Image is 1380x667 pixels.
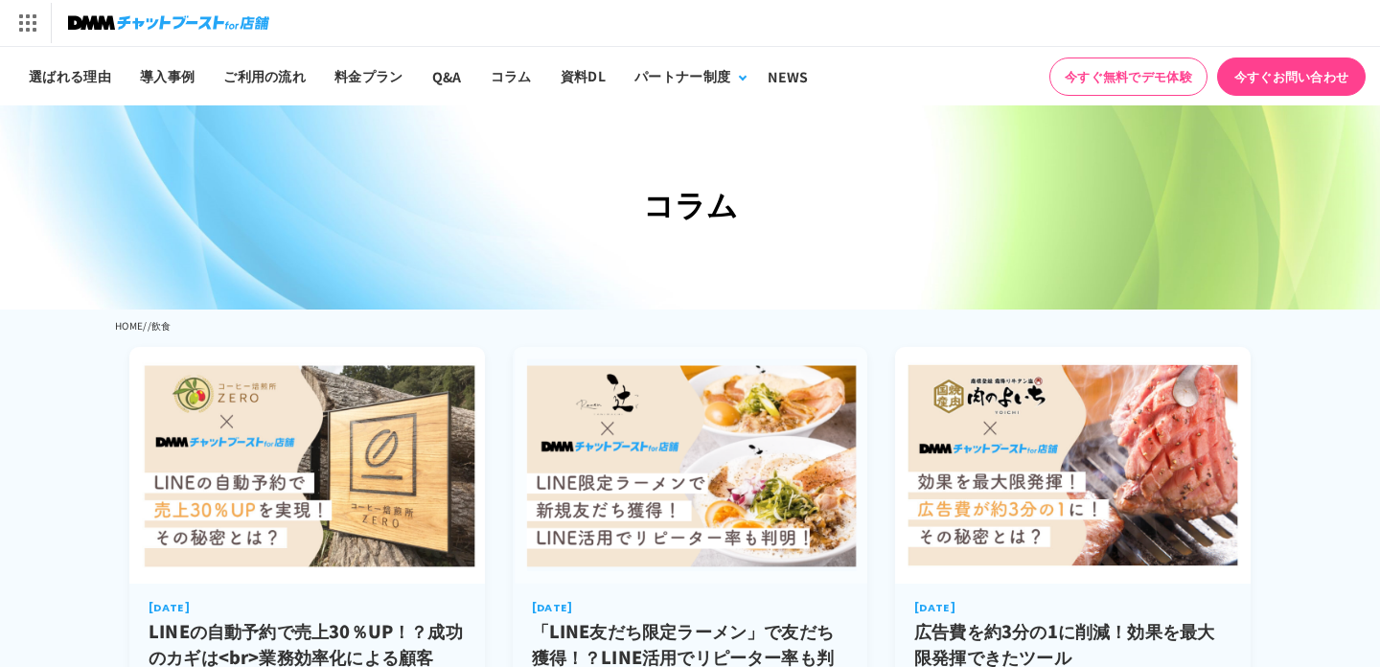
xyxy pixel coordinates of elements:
[209,47,320,105] a: ご利用の流れ
[3,3,51,43] img: サービス
[126,47,209,105] a: 導入事例
[14,47,126,105] a: 選ばれる理由
[151,314,172,337] li: 飲食
[320,47,418,105] a: 料金プラン
[914,603,1231,613] p: [DATE]
[895,347,1251,584] img: 肉のよいち江南店様の導入事例
[143,314,147,337] li: /
[148,314,151,337] li: /
[753,47,822,105] a: NEWS
[115,318,143,333] a: HOME
[418,47,476,105] a: Q&A
[634,66,730,86] div: パートナー制度
[1217,57,1366,96] a: 今すぐお問い合わせ
[1049,57,1207,96] a: 今すぐ無料でデモ体験
[546,47,620,105] a: 資料DL
[532,603,849,613] p: [DATE]
[68,10,269,36] img: チャットブーストfor店舗
[149,603,466,613] p: [DATE]
[476,47,546,105] a: コラム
